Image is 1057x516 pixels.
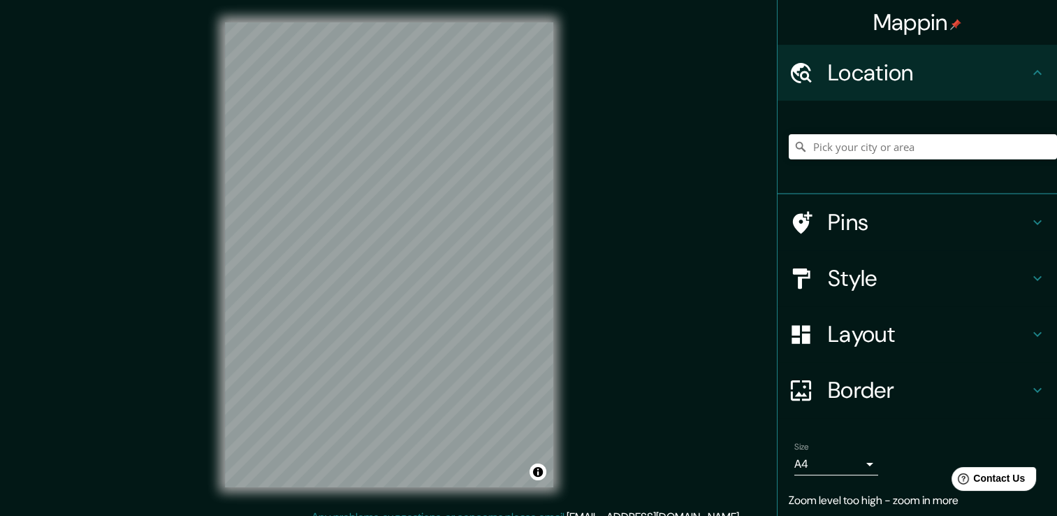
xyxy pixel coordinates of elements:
div: Border [778,362,1057,418]
h4: Style [828,264,1029,292]
label: Size [794,441,809,453]
div: A4 [794,453,878,475]
p: Zoom level too high - zoom in more [789,492,1046,509]
div: Layout [778,306,1057,362]
div: Style [778,250,1057,306]
h4: Location [828,59,1029,87]
h4: Layout [828,320,1029,348]
canvas: Map [225,22,553,487]
div: Pins [778,194,1057,250]
div: Location [778,45,1057,101]
input: Pick your city or area [789,134,1057,159]
img: pin-icon.png [950,19,961,30]
button: Toggle attribution [530,464,546,480]
iframe: Help widget launcher [933,461,1042,501]
h4: Mappin [873,8,962,36]
h4: Pins [828,208,1029,236]
h4: Border [828,376,1029,404]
